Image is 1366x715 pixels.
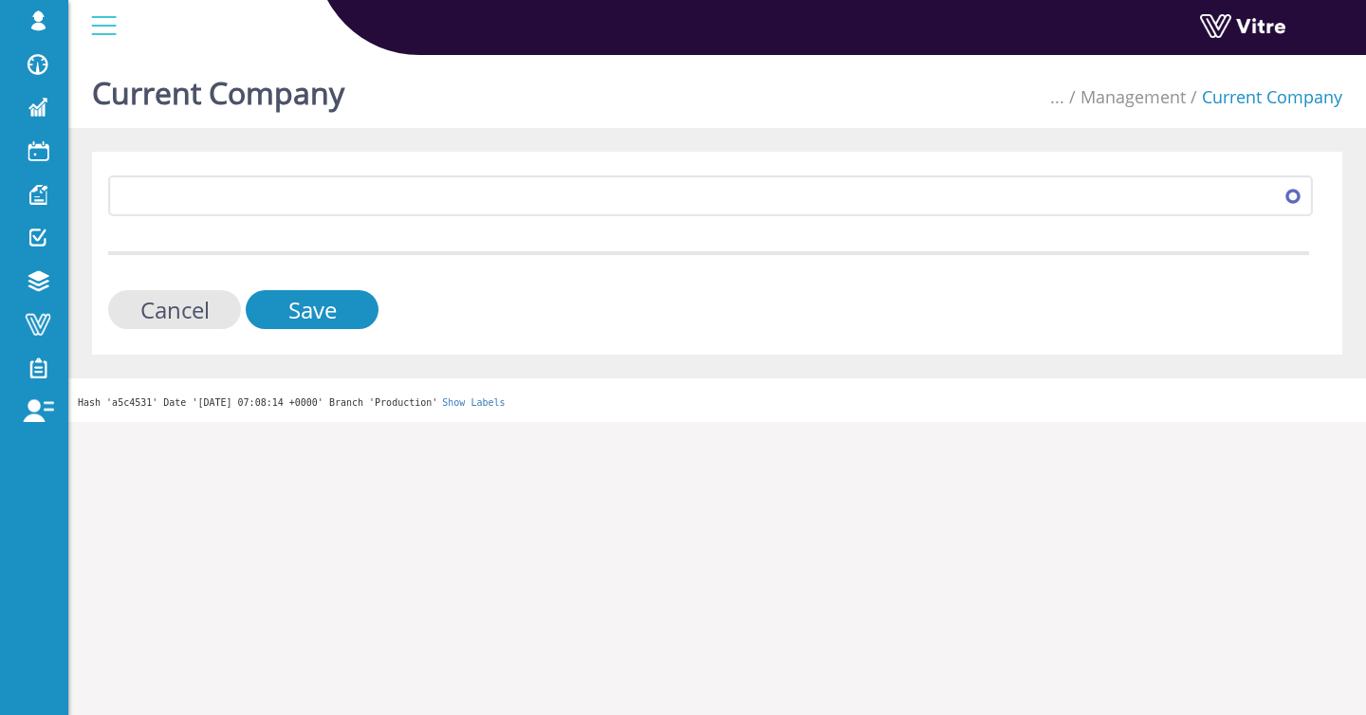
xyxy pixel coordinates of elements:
[78,397,437,408] span: Hash 'a5c4531' Date '[DATE] 07:08:14 +0000' Branch 'Production'
[108,290,241,329] input: Cancel
[92,47,344,128] h1: Current Company
[1186,85,1342,110] li: Current Company
[246,290,378,329] input: Save
[442,397,505,408] a: Show Labels
[1064,85,1186,110] li: Management
[1276,178,1310,212] span: select
[1050,85,1064,108] span: ...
